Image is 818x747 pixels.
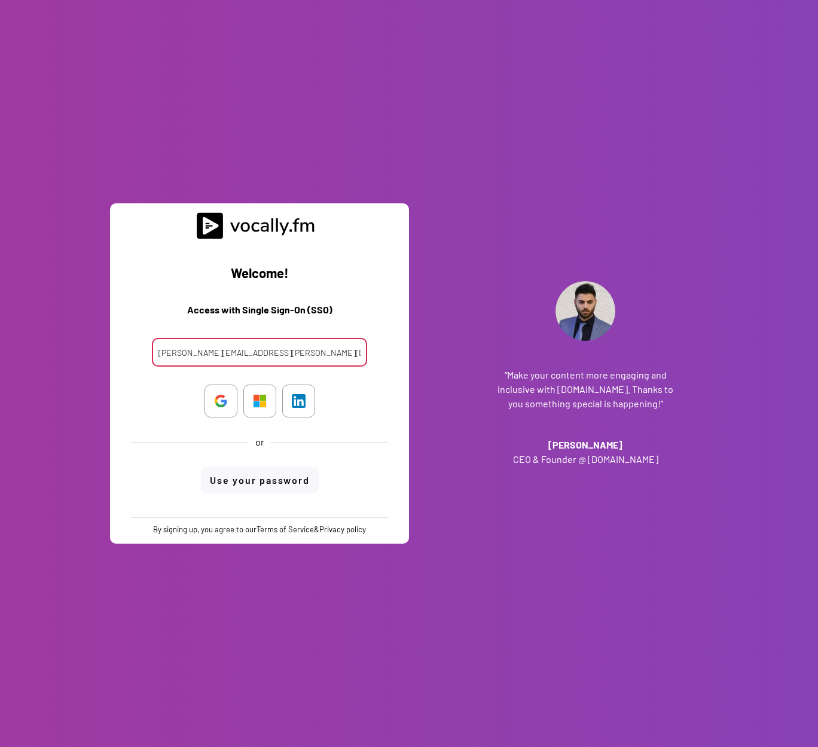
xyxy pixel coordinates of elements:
img: vocally%20logo.svg [197,212,322,239]
button: Use your password [201,467,319,493]
h3: “Make your content more engaging and inclusive with [DOMAIN_NAME]. Thanks to you something specia... [496,368,675,411]
img: LinkedIn_icon.svg [292,394,306,408]
h3: CEO & Founder @ [DOMAIN_NAME] [496,452,675,467]
div: By signing up, you agree to our & [153,524,366,535]
img: Addante_Profile.png [555,281,615,341]
h2: Welcome! [119,263,400,285]
img: Microsoft_logo.svg [253,394,267,408]
h3: [PERSON_NAME] [496,438,675,452]
img: Google_%22G%22_logo.svg [214,394,228,408]
div: or [255,435,264,449]
input: Your email [152,338,367,367]
h3: Access with Single Sign-On (SSO) [119,303,400,324]
a: Terms of Service [257,525,314,534]
a: Privacy policy [319,525,366,534]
